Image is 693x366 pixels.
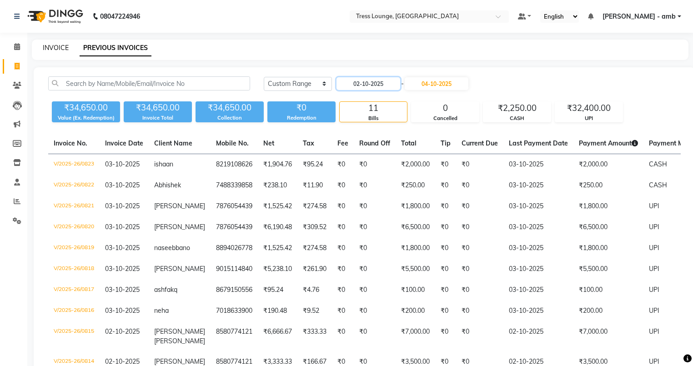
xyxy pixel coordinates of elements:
span: UPI [649,306,659,315]
td: ₹0 [435,217,456,238]
td: ₹0 [354,217,396,238]
td: 03-10-2025 [503,238,573,259]
td: ₹0 [332,280,354,301]
td: ₹0 [435,238,456,259]
span: Abhishek [154,181,181,189]
input: Start Date [336,77,400,90]
td: ₹1,800.00 [396,238,435,259]
td: V/2025-26/0819 [48,238,100,259]
div: Invoice Total [124,114,192,122]
div: 0 [412,102,479,115]
span: 03-10-2025 [105,160,140,168]
td: ₹0 [456,238,503,259]
td: ₹0 [332,238,354,259]
span: bano [176,244,190,252]
div: CASH [483,115,551,122]
td: 7876054439 [211,217,258,238]
td: ₹6,190.48 [258,217,297,238]
td: ₹0 [354,154,396,175]
td: ₹1,800.00 [573,196,643,217]
span: UPI [649,286,659,294]
td: ₹0 [456,217,503,238]
span: Fee [337,139,348,147]
span: 03-10-2025 [105,265,140,273]
span: [PERSON_NAME] [154,357,205,366]
span: 03-10-2025 [105,306,140,315]
div: ₹34,650.00 [52,101,120,114]
td: V/2025-26/0822 [48,175,100,196]
td: ₹0 [435,175,456,196]
span: UPI [649,223,659,231]
td: ₹0 [435,301,456,321]
td: 03-10-2025 [503,217,573,238]
td: 03-10-2025 [503,280,573,301]
td: 02-10-2025 [503,321,573,351]
span: 03-10-2025 [105,202,140,210]
span: [PERSON_NAME] [154,265,205,273]
span: Invoice No. [54,139,87,147]
td: ₹0 [332,154,354,175]
span: [PERSON_NAME] [154,327,205,336]
td: ₹261.90 [297,259,332,280]
td: ₹6,500.00 [396,217,435,238]
td: ₹0 [332,217,354,238]
td: ₹238.10 [258,175,297,196]
span: 03-10-2025 [105,223,140,231]
span: UPI [649,202,659,210]
td: ₹190.48 [258,301,297,321]
div: ₹34,650.00 [124,101,192,114]
td: V/2025-26/0817 [48,280,100,301]
td: ₹11.90 [297,175,332,196]
td: ₹5,238.10 [258,259,297,280]
td: V/2025-26/0816 [48,301,100,321]
td: ₹200.00 [396,301,435,321]
span: ashfakq [154,286,177,294]
td: ₹200.00 [573,301,643,321]
td: 03-10-2025 [503,175,573,196]
td: ₹309.52 [297,217,332,238]
span: 02-10-2025 [105,357,140,366]
img: logo [23,4,85,29]
td: 9015114840 [211,259,258,280]
td: V/2025-26/0815 [48,321,100,351]
div: UPI [555,115,623,122]
td: ₹95.24 [297,154,332,175]
span: UPI [649,357,659,366]
td: ₹0 [456,321,503,351]
b: 08047224946 [100,4,140,29]
td: ₹274.58 [297,238,332,259]
div: ₹0 [267,101,336,114]
span: Tax [303,139,314,147]
td: ₹0 [354,238,396,259]
span: UPI [649,327,659,336]
td: ₹1,800.00 [573,238,643,259]
td: ₹0 [354,321,396,351]
input: Search by Name/Mobile/Email/Invoice No [48,76,250,90]
div: Cancelled [412,115,479,122]
td: 8580774121 [211,321,258,351]
span: Mobile No. [216,139,249,147]
td: ₹7,000.00 [396,321,435,351]
span: Net [263,139,274,147]
td: 8894026778 [211,238,258,259]
input: End Date [405,77,468,90]
td: ₹95.24 [258,280,297,301]
td: ₹0 [354,301,396,321]
span: ishaan [154,160,173,168]
td: ₹0 [456,175,503,196]
td: 03-10-2025 [503,154,573,175]
div: Collection [196,114,264,122]
td: ₹0 [456,259,503,280]
td: ₹0 [435,259,456,280]
span: Client Name [154,139,192,147]
span: - [401,79,404,89]
span: CASH [649,160,667,168]
span: Total [401,139,417,147]
span: CASH [649,181,667,189]
span: Invoice Date [105,139,143,147]
td: ₹1,904.76 [258,154,297,175]
td: 7488339858 [211,175,258,196]
td: ₹7,000.00 [573,321,643,351]
td: ₹333.33 [297,321,332,351]
span: [PERSON_NAME] [154,337,205,345]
